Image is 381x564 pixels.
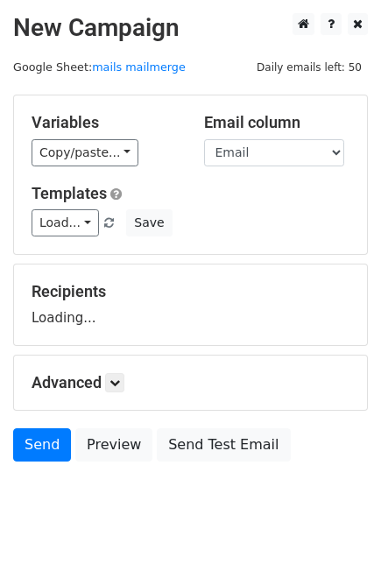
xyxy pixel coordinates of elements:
[32,139,138,166] a: Copy/paste...
[92,60,186,74] a: mails mailmerge
[126,209,172,236] button: Save
[204,113,350,132] h5: Email column
[250,60,368,74] a: Daily emails left: 50
[32,373,349,392] h5: Advanced
[32,282,349,328] div: Loading...
[157,428,290,462] a: Send Test Email
[250,58,368,77] span: Daily emails left: 50
[32,113,178,132] h5: Variables
[32,282,349,301] h5: Recipients
[75,428,152,462] a: Preview
[13,60,186,74] small: Google Sheet:
[13,428,71,462] a: Send
[13,13,368,43] h2: New Campaign
[32,184,107,202] a: Templates
[32,209,99,236] a: Load...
